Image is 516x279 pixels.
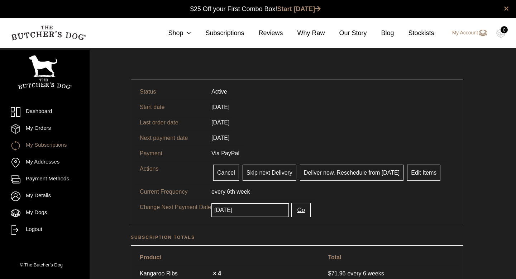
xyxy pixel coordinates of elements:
a: My Orders [11,124,79,134]
td: Last order date [135,115,207,130]
a: Skip next Delivery [243,165,296,181]
div: 0 [501,26,508,33]
td: [DATE] [207,115,234,130]
a: My Subscriptions [11,141,79,151]
p: Change Next Payment Date [140,203,211,212]
a: Reviews [244,28,283,38]
td: Payment [135,146,207,161]
a: Start [DATE] [277,5,321,13]
span: 71.96 [328,269,348,278]
a: Logout [11,225,79,235]
a: Blog [367,28,394,38]
td: Status [135,84,207,99]
td: [DATE] [207,99,234,115]
a: Subscriptions [191,28,244,38]
a: My Account [445,29,487,37]
a: My Details [11,191,79,201]
span: week [236,189,250,195]
a: Edit Items [407,165,440,181]
th: Total [324,250,459,265]
a: Why Raw [283,28,325,38]
a: Payment Methods [11,175,79,184]
a: Shop [154,28,191,38]
h2: Subscription totals [131,234,463,241]
span: $ [328,270,331,276]
img: TBD_Portrait_Logo_White.png [18,55,72,89]
a: close [504,4,509,13]
a: Kangaroo Ribs [140,269,211,278]
a: Deliver now. Reschedule from [DATE] [300,165,403,181]
strong: × 4 [213,270,221,276]
p: Current Frequency [140,188,211,196]
span: every 6th [211,189,235,195]
td: Next payment date [135,130,207,146]
td: Active [207,84,231,99]
img: TBD_Cart-Empty.png [496,29,505,38]
button: Go [291,203,310,217]
td: Start date [135,99,207,115]
a: Cancel [213,165,239,181]
span: Via PayPal [211,150,239,156]
a: My Dogs [11,208,79,218]
td: [DATE] [207,130,234,146]
a: Our Story [325,28,367,38]
td: Actions [135,161,207,184]
a: Dashboard [11,107,79,117]
a: Stockists [394,28,434,38]
a: My Addresses [11,158,79,167]
th: Product [135,250,323,265]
